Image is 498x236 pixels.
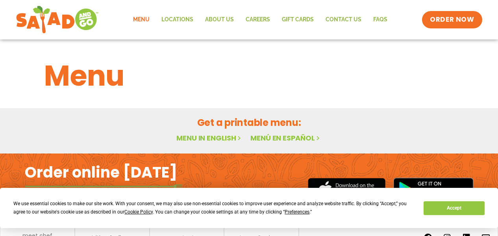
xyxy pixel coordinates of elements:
[25,184,182,189] img: fork
[240,11,276,29] a: Careers
[44,116,454,129] h2: Get a printable menu:
[393,178,474,201] img: google_play
[285,209,309,215] span: Preferences
[44,54,454,97] h1: Menu
[250,133,321,143] a: Menú en español
[422,11,482,28] a: ORDER NOW
[156,11,199,29] a: Locations
[25,163,177,182] h2: Order online [DATE]
[320,11,367,29] a: Contact Us
[13,200,414,216] div: We use essential cookies to make our site work. With your consent, we may also use non-essential ...
[124,209,153,215] span: Cookie Policy
[199,11,240,29] a: About Us
[367,11,393,29] a: FAQs
[430,15,474,24] span: ORDER NOW
[127,11,393,29] nav: Menu
[424,201,484,215] button: Accept
[176,133,243,143] a: Menu in English
[276,11,320,29] a: GIFT CARDS
[16,4,99,36] img: new-SAG-logo-768×292
[127,11,156,29] a: Menu
[308,177,385,202] img: appstore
